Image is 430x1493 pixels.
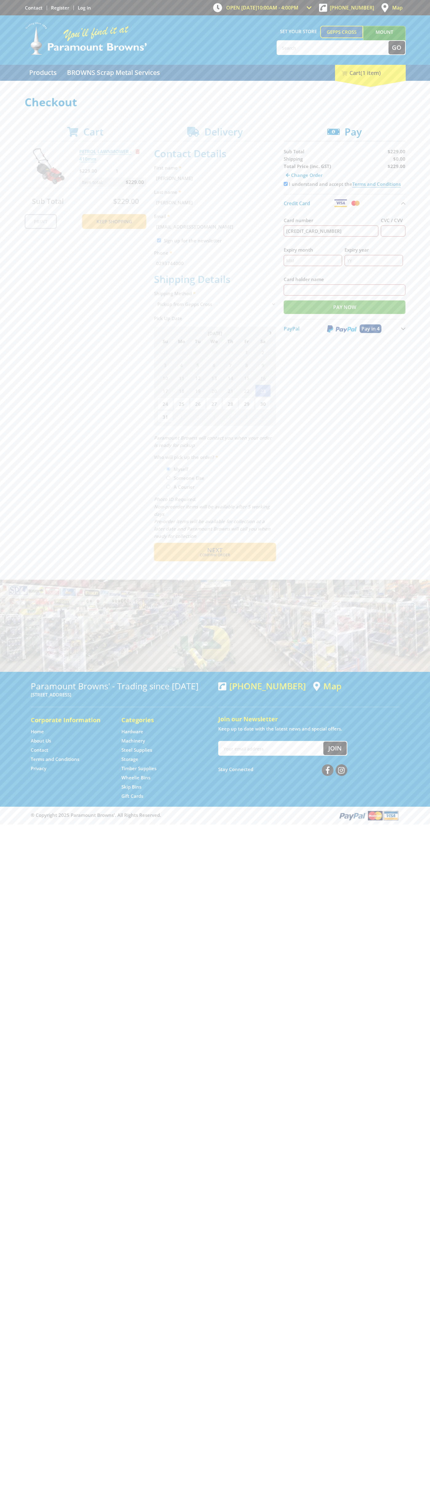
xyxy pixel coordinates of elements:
span: $229.00 [388,148,405,155]
a: Go to the Skip Bins page [121,784,141,790]
label: Expiry year [345,246,403,253]
label: CVC / CVV [381,217,405,224]
button: Join [323,742,347,755]
a: Go to the Machinery page [121,738,145,744]
a: Go to the Terms and Conditions page [31,756,79,762]
div: Stay Connected [218,762,347,777]
span: Pay in 4 [361,325,380,332]
a: Go to the Hardware page [121,728,143,735]
button: Credit Card [284,194,406,212]
img: Mastercard [350,199,361,207]
a: Go to the registration page [51,5,69,11]
strong: $229.00 [388,163,405,169]
a: Go to the Steel Supplies page [121,747,152,753]
h5: Corporate Information [31,716,109,724]
input: Your email address [219,742,323,755]
div: [PHONE_NUMBER] [218,681,306,691]
img: PayPal, Mastercard, Visa accepted [338,810,400,821]
a: Go to the About Us page [31,738,51,744]
input: Please accept the terms and conditions. [284,182,288,186]
a: Go to the Home page [31,728,44,735]
a: Go to the Wheelie Bins page [121,774,150,781]
a: Go to the Privacy page [31,765,46,772]
span: (1 item) [361,69,381,76]
span: $0.00 [393,156,405,162]
input: YY [345,255,403,266]
label: Card holder name [284,276,406,283]
div: Cart [335,65,406,81]
img: Paramount Browns' [25,22,148,56]
span: Set your store [277,26,321,37]
label: Expiry month [284,246,342,253]
h5: Join our Newsletter [218,715,400,723]
span: Credit Card [284,200,310,207]
span: Pay [345,125,362,138]
span: Change Order [291,172,322,178]
a: Go to the Storage page [121,756,138,762]
a: Terms and Conditions [352,181,401,187]
strong: Total Price (inc. GST) [284,163,331,169]
a: Go to the Contact page [31,747,48,753]
a: Go to the Gift Cards page [121,793,143,799]
a: Gepps Cross [320,26,363,38]
p: [STREET_ADDRESS] [31,691,212,698]
label: I understand and accept the [289,181,401,187]
button: PayPal Pay in 4 [284,319,406,338]
img: PayPal [327,325,357,333]
img: Visa [334,199,347,207]
input: Pay Now [284,300,406,314]
div: ® Copyright 2025 Paramount Browns'. All Rights Reserved. [25,810,406,821]
a: Go to the BROWNS Scrap Metal Services page [62,65,164,81]
h5: Categories [121,716,200,724]
a: Go to the Timber Supplies page [121,765,156,772]
span: Shipping [284,156,303,162]
h3: Paramount Browns' - Trading since [DATE] [31,681,212,691]
a: Log in [78,5,91,11]
span: OPEN [DATE] [226,4,298,11]
label: Card number [284,217,379,224]
a: View a map of Gepps Cross location [313,681,341,691]
p: Keep up to date with the latest news and special offers. [218,725,400,732]
a: Change Order [284,170,325,180]
span: PayPal [284,325,299,332]
span: Sub Total [284,148,304,155]
input: MM [284,255,342,266]
input: Search [277,41,389,54]
a: Go to the Products page [25,65,61,81]
button: Go [389,41,405,54]
a: Go to the Contact page [25,5,42,11]
span: 10:00am - 4:00pm [257,4,298,11]
a: Mount [PERSON_NAME] [363,26,406,49]
h1: Checkout [25,96,406,108]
